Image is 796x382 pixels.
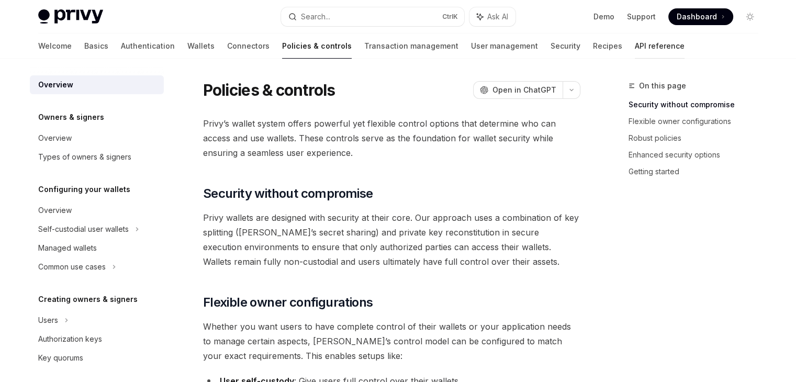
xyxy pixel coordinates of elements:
[203,116,580,160] span: Privy’s wallet system offers powerful yet flexible control options that determine who can access ...
[471,33,538,59] a: User management
[677,12,717,22] span: Dashboard
[203,319,580,363] span: Whether you want users to have complete control of their wallets or your application needs to man...
[38,183,130,196] h5: Configuring your wallets
[668,8,733,25] a: Dashboard
[629,163,767,180] a: Getting started
[627,12,656,22] a: Support
[551,33,580,59] a: Security
[38,352,83,364] div: Key quorums
[635,33,685,59] a: API reference
[469,7,515,26] button: Ask AI
[30,129,164,148] a: Overview
[593,12,614,22] a: Demo
[38,132,72,144] div: Overview
[121,33,175,59] a: Authentication
[639,80,686,92] span: On this page
[38,111,104,123] h5: Owners & signers
[38,33,72,59] a: Welcome
[38,293,138,306] h5: Creating owners & signers
[38,261,106,273] div: Common use cases
[38,314,58,327] div: Users
[30,239,164,257] a: Managed wallets
[38,223,129,235] div: Self-custodial user wallets
[30,201,164,220] a: Overview
[473,81,563,99] button: Open in ChatGPT
[742,8,758,25] button: Toggle dark mode
[203,185,373,202] span: Security without compromise
[30,148,164,166] a: Types of owners & signers
[203,294,373,311] span: Flexible owner configurations
[30,75,164,94] a: Overview
[30,349,164,367] a: Key quorums
[442,13,458,21] span: Ctrl K
[487,12,508,22] span: Ask AI
[282,33,352,59] a: Policies & controls
[629,130,767,147] a: Robust policies
[38,242,97,254] div: Managed wallets
[492,85,556,95] span: Open in ChatGPT
[38,333,102,345] div: Authorization keys
[593,33,622,59] a: Recipes
[38,78,73,91] div: Overview
[281,7,464,26] button: Search...CtrlK
[187,33,215,59] a: Wallets
[301,10,330,23] div: Search...
[84,33,108,59] a: Basics
[38,204,72,217] div: Overview
[203,210,580,269] span: Privy wallets are designed with security at their core. Our approach uses a combination of key sp...
[227,33,270,59] a: Connectors
[629,96,767,113] a: Security without compromise
[629,113,767,130] a: Flexible owner configurations
[629,147,767,163] a: Enhanced security options
[203,81,335,99] h1: Policies & controls
[38,151,131,163] div: Types of owners & signers
[38,9,103,24] img: light logo
[30,330,164,349] a: Authorization keys
[364,33,458,59] a: Transaction management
